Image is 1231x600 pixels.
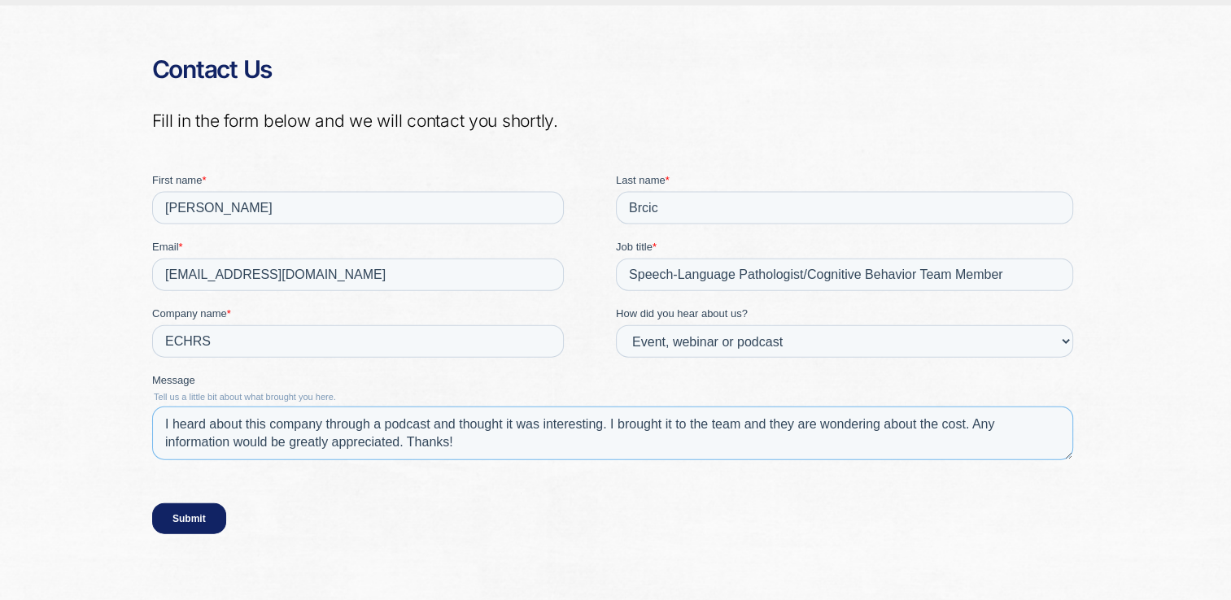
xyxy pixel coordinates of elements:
[152,110,1080,133] p: Fill in the form below and we will contact you shortly.
[152,54,1080,85] h2: Contact Us
[152,172,1080,562] iframe: Form 0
